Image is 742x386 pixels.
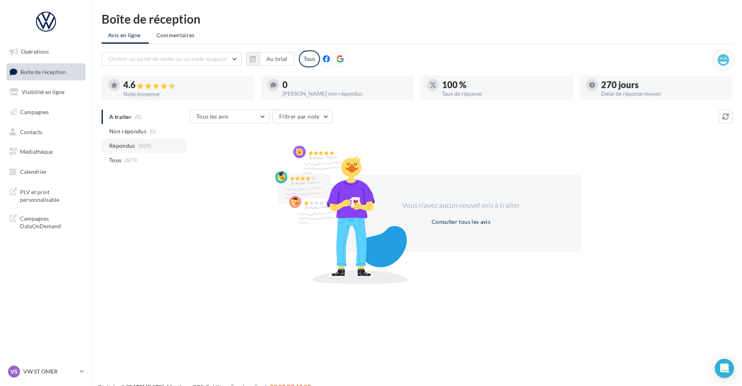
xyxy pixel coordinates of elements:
a: Médiathèque [5,143,87,160]
div: [PERSON_NAME] non répondus [282,91,407,96]
div: 4.6 [123,80,248,90]
span: Contacts [20,128,42,135]
span: Opérations [21,48,49,55]
button: Tous les avis [190,110,270,123]
span: (0) [150,128,156,135]
a: Visibilité en ligne [5,84,87,101]
span: Campagnes DataOnDemand [20,213,82,230]
button: Choisir un point de vente ou un code magasin [102,52,242,66]
div: 270 jours [601,80,726,89]
span: Médiathèque [20,148,53,155]
div: Vous n'avez aucun nouvel avis à traiter [392,200,530,211]
span: Boîte de réception [20,68,66,75]
div: Note moyenne [123,91,248,97]
a: Boîte de réception [5,63,87,80]
p: VW ST OMER [23,368,76,376]
div: Tous [299,50,320,67]
a: PLV et print personnalisable [5,183,87,207]
button: Consulter tous les avis [428,217,494,227]
div: Délai de réponse moyen [601,91,726,96]
a: Campagnes [5,104,87,121]
div: Taux de réponse [442,91,567,96]
div: 0 [282,80,407,89]
button: Au total [246,52,294,66]
span: PLV et print personnalisable [20,187,82,204]
span: Choisir un point de vente ou un code magasin [108,55,227,62]
span: (609) [138,143,152,149]
span: VS [10,368,18,376]
div: Open Intercom Messenger [715,359,734,378]
a: Contacts [5,124,87,141]
span: Campagnes [20,109,49,115]
a: VS VW ST OMER [6,364,86,379]
button: Au total [260,52,294,66]
a: Calendrier [5,163,87,180]
div: 100 % [442,80,567,89]
a: Opérations [5,43,87,60]
span: Non répondus [109,127,146,135]
span: Commentaires [156,32,195,38]
span: Tous les avis [196,113,229,120]
a: Campagnes DataOnDemand [5,210,87,233]
span: Calendrier [20,168,47,175]
span: Répondus [109,142,135,150]
span: Visibilité en ligne [22,88,64,95]
button: Filtrer par note [272,110,333,123]
div: Boîte de réception [102,13,732,25]
span: Tous [109,156,121,164]
span: (609) [124,157,138,163]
